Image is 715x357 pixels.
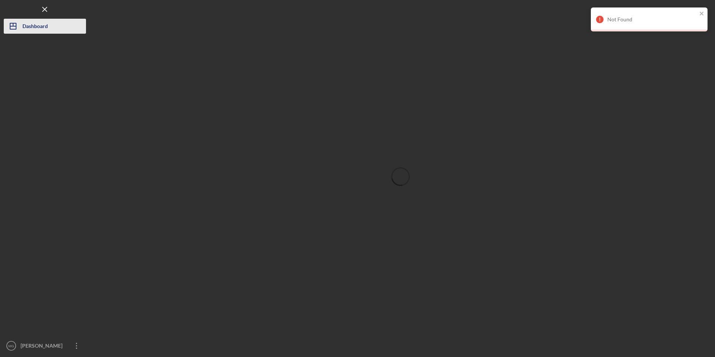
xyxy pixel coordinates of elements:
div: [PERSON_NAME] [19,338,67,355]
button: MG[PERSON_NAME] [4,338,86,353]
div: Not Found [607,16,697,22]
button: close [699,10,705,18]
button: Dashboard [4,19,86,34]
div: Dashboard [22,19,48,36]
text: MG [8,344,14,348]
